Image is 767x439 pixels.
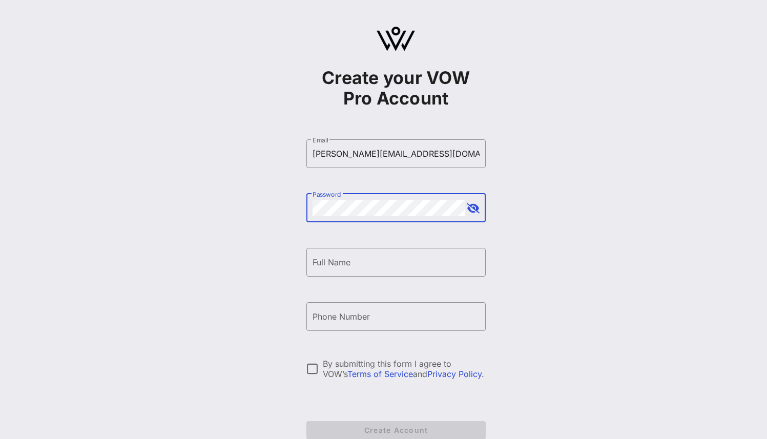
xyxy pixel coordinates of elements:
label: Email [313,136,328,144]
img: logo.svg [377,27,415,51]
a: Terms of Service [347,369,413,379]
a: Privacy Policy [427,369,482,379]
label: Password [313,191,341,198]
h1: Create your VOW Pro Account [306,68,486,109]
button: append icon [467,203,480,214]
div: By submitting this form I agree to VOW’s and . [323,359,486,379]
